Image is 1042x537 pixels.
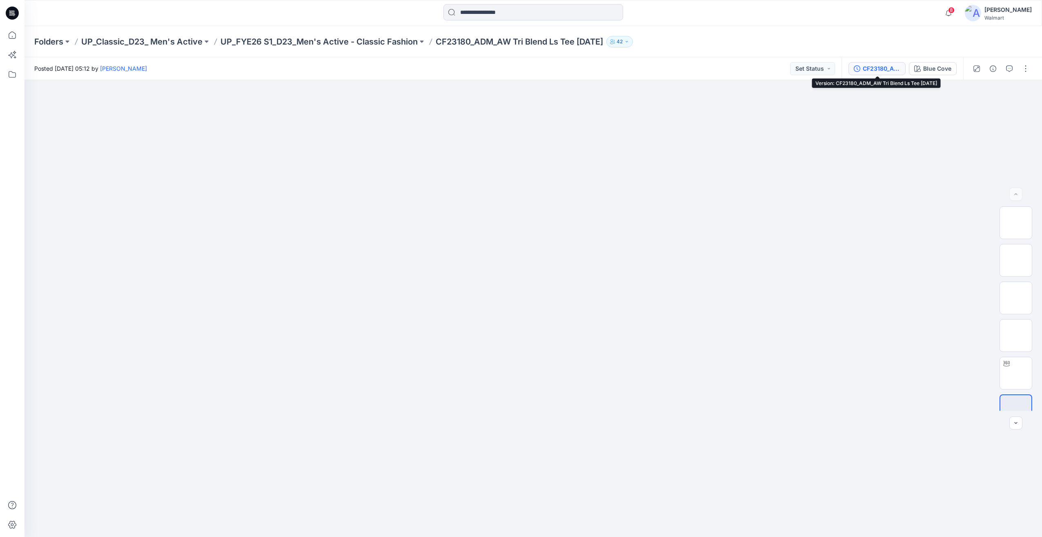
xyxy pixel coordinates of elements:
p: 42 [617,37,623,46]
a: [PERSON_NAME] [100,65,147,72]
img: avatar [965,5,981,21]
div: CF23180_ADM_AW Tri Blend Ls Tee 01MAY24 [863,64,900,73]
a: Folders [34,36,63,47]
span: 8 [948,7,955,13]
button: CF23180_ADM_AW Tri Blend Ls Tee [DATE] [848,62,906,75]
p: CF23180_ADM_AW Tri Blend Ls Tee [DATE] [436,36,603,47]
button: Details [986,62,1000,75]
button: 42 [606,36,633,47]
div: [PERSON_NAME] [984,5,1032,15]
button: Blue Cove [909,62,957,75]
span: Posted [DATE] 05:12 by [34,64,147,73]
div: Walmart [984,15,1032,21]
a: UP_Classic_D23_ Men's Active [81,36,203,47]
a: UP_FYE26 S1_D23_Men's Active - Classic Fashion [220,36,418,47]
div: Blue Cove [923,64,951,73]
